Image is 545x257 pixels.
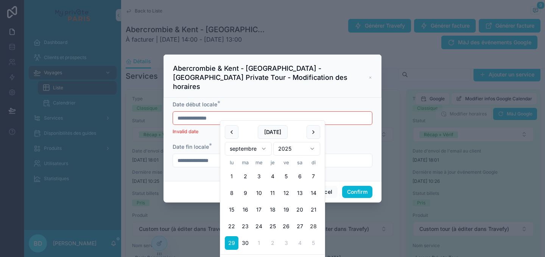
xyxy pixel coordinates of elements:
th: vendredi [279,159,293,167]
button: dimanche 14 septembre 2025 [307,186,320,200]
button: samedi 20 septembre 2025 [293,203,307,217]
th: lundi [225,159,238,167]
button: jeudi 11 septembre 2025 [266,186,279,200]
button: vendredi 3 octobre 2025 [279,236,293,250]
button: vendredi 12 septembre 2025 [279,186,293,200]
button: samedi 13 septembre 2025 [293,186,307,200]
button: mercredi 10 septembre 2025 [252,186,266,200]
p: Invalid date [173,128,372,136]
button: lundi 22 septembre 2025 [225,220,238,233]
button: mercredi 24 septembre 2025 [252,220,266,233]
button: mercredi 17 septembre 2025 [252,203,266,217]
button: mardi 30 septembre 2025 [238,236,252,250]
button: mardi 23 septembre 2025 [238,220,252,233]
button: mardi 9 septembre 2025 [238,186,252,200]
button: Today, dimanche 28 septembre 2025 [307,220,320,233]
button: lundi 1 septembre 2025 [225,170,238,183]
button: jeudi 2 octobre 2025 [266,236,279,250]
button: vendredi 5 septembre 2025 [279,170,293,183]
button: jeudi 18 septembre 2025 [266,203,279,217]
button: vendredi 19 septembre 2025 [279,203,293,217]
button: lundi 8 septembre 2025 [225,186,238,200]
th: samedi [293,159,307,167]
table: septembre 2025 [225,159,320,250]
button: jeudi 25 septembre 2025 [266,220,279,233]
th: mardi [238,159,252,167]
button: lundi 29 septembre 2025, selected [225,236,238,250]
button: samedi 27 septembre 2025 [293,220,307,233]
span: Date début locale [173,101,217,107]
button: mercredi 1 octobre 2025 [252,236,266,250]
button: samedi 6 septembre 2025 [293,170,307,183]
th: jeudi [266,159,279,167]
button: vendredi 26 septembre 2025 [279,220,293,233]
th: mercredi [252,159,266,167]
th: dimanche [307,159,320,167]
button: mardi 16 septembre 2025 [238,203,252,217]
button: dimanche 21 septembre 2025 [307,203,320,217]
h3: Abercrombie & Kent - [GEOGRAPHIC_DATA] - [GEOGRAPHIC_DATA] Private Tour - Modification des horaires [173,64,369,91]
button: mardi 2 septembre 2025 [238,170,252,183]
button: jeudi 4 septembre 2025 [266,170,279,183]
button: lundi 15 septembre 2025 [225,203,238,217]
button: dimanche 7 septembre 2025 [307,170,320,183]
button: samedi 4 octobre 2025 [293,236,307,250]
span: Date fin locale [173,143,209,150]
button: mercredi 3 septembre 2025 [252,170,266,183]
button: Confirm [342,186,372,198]
button: [DATE] [258,125,288,139]
button: dimanche 5 octobre 2025 [307,236,320,250]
